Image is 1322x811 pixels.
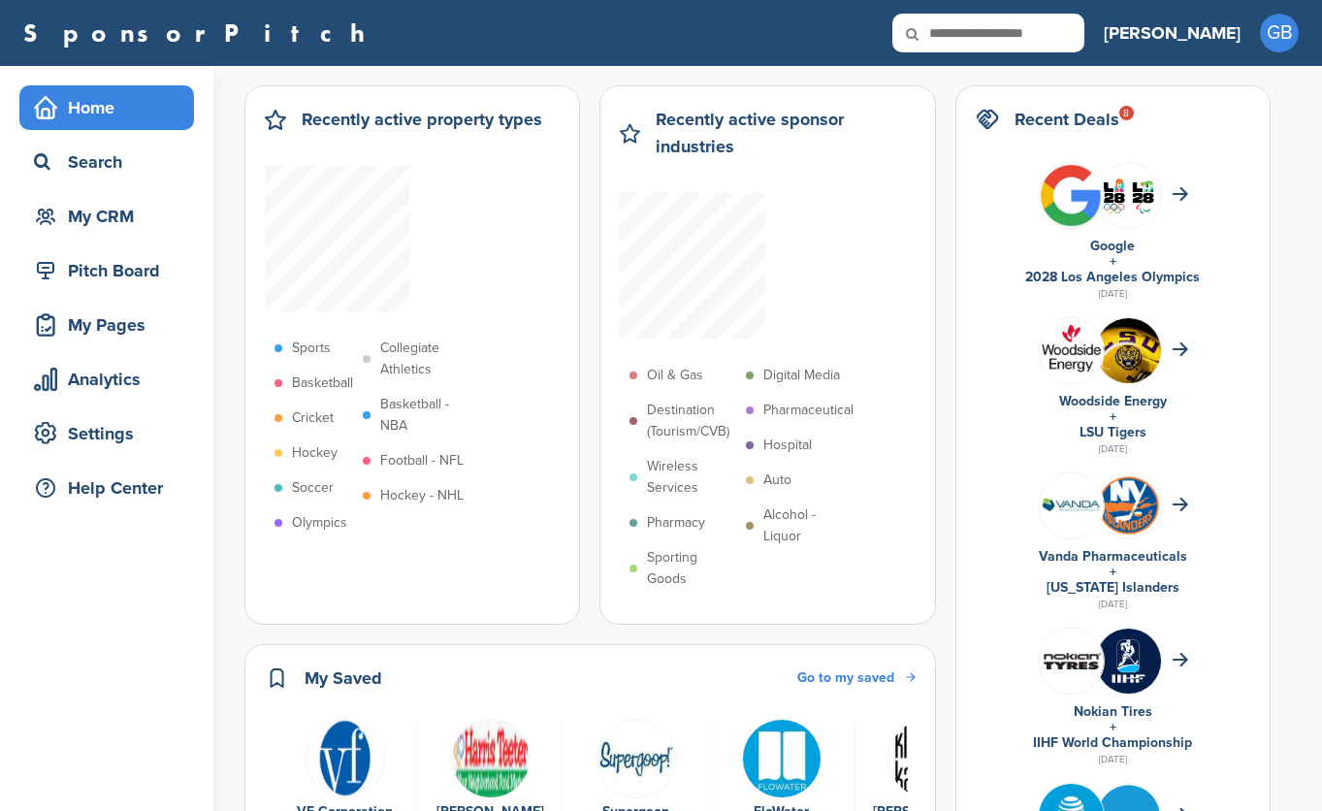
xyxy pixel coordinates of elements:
[19,303,194,347] a: My Pages
[19,248,194,293] a: Pitch Board
[976,285,1250,303] div: [DATE]
[1260,14,1299,52] span: GB
[1096,318,1161,383] img: 1a 93ble 400x400
[1110,564,1116,580] a: +
[1110,719,1116,735] a: +
[29,362,194,397] div: Analytics
[451,719,531,798] img: Data
[306,719,385,798] img: Data
[1033,734,1192,751] a: IIHF World Championship
[380,450,464,471] p: Football - NFL
[647,547,736,590] p: Sporting Goods
[976,596,1250,613] div: [DATE]
[292,512,347,534] p: Olympics
[1110,408,1116,425] a: +
[1104,19,1241,47] h3: [PERSON_NAME]
[1039,318,1104,383] img: Ocijbudy 400x400
[19,357,194,402] a: Analytics
[29,470,194,505] div: Help Center
[797,667,916,689] a: Go to my saved
[19,85,194,130] a: Home
[292,477,334,499] p: Soccer
[29,308,194,342] div: My Pages
[763,504,853,547] p: Alcohol - Liquor
[29,145,194,179] div: Search
[763,435,812,456] p: Hospital
[1039,473,1104,538] img: 8shs2v5q 400x400
[29,199,194,234] div: My CRM
[1090,238,1135,254] a: Google
[380,394,469,437] p: Basketball - NBA
[1059,393,1167,409] a: Woodside Energy
[292,407,334,429] p: Cricket
[647,365,703,386] p: Oil & Gas
[1074,703,1152,720] a: Nokian Tires
[1039,163,1104,228] img: Bwupxdxo 400x400
[380,485,464,506] p: Hockey - NHL
[1080,424,1146,440] a: LSU Tigers
[292,442,338,464] p: Hockey
[19,466,194,510] a: Help Center
[797,669,894,686] span: Go to my saved
[1025,269,1200,285] a: 2028 Los Angeles Olympics
[29,416,194,451] div: Settings
[976,751,1250,768] div: [DATE]
[656,106,915,160] h2: Recently active sponsor industries
[647,400,736,442] p: Destination (Tourism/CVB)
[19,194,194,239] a: My CRM
[380,338,469,380] p: Collegiate Athletics
[292,373,353,394] p: Basketball
[1104,12,1241,54] a: [PERSON_NAME]
[1096,474,1161,537] img: Open uri20141112 64162 1syu8aw?1415807642
[1110,253,1116,270] a: +
[292,338,331,359] p: Sports
[302,106,542,133] h2: Recently active property types
[887,719,967,798] img: Data
[1096,163,1161,228] img: Csrq75nh 400x400
[19,411,194,456] a: Settings
[29,90,194,125] div: Home
[1039,629,1104,694] img: Leqgnoiz 400x400
[763,400,854,421] p: Pharmaceutical
[29,253,194,288] div: Pitch Board
[742,719,822,798] img: 10441433 708294739234927 100488012295762333 n
[1039,548,1187,565] a: Vanda Pharmaceuticals
[1096,629,1161,694] img: Zskrbj6 400x400
[1015,106,1119,133] h2: Recent Deals
[647,456,736,499] p: Wireless Services
[23,20,377,46] a: SponsorPitch
[1119,106,1134,120] div: 8
[763,470,791,491] p: Auto
[597,719,676,798] img: Data
[19,140,194,184] a: Search
[305,665,382,692] h2: My Saved
[1047,579,1179,596] a: [US_STATE] Islanders
[763,365,840,386] p: Digital Media
[976,440,1250,458] div: [DATE]
[647,512,705,534] p: Pharmacy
